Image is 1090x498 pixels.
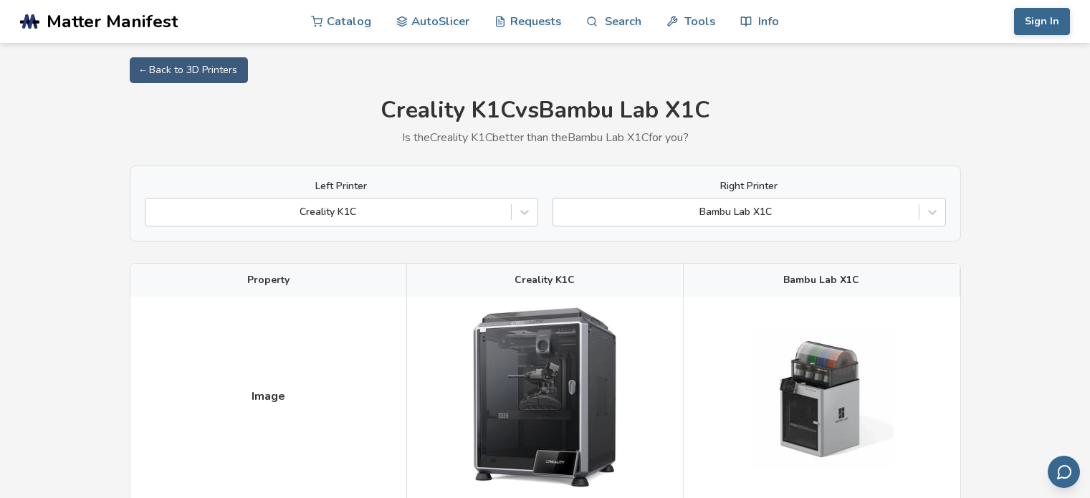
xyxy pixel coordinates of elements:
span: Bambu Lab X1C [783,274,859,286]
img: Bambu Lab X1C [750,326,894,469]
span: Image [252,390,285,403]
button: Sign In [1014,8,1070,35]
label: Left Printer [145,181,538,192]
h1: Creality K1C vs Bambu Lab X1C [130,97,961,124]
label: Right Printer [553,181,946,192]
span: Creality K1C [515,274,575,286]
span: Property [247,274,290,286]
span: Matter Manifest [47,11,178,32]
input: Bambu Lab X1C [560,206,563,218]
p: Is the Creality K1C better than the Bambu Lab X1C for you? [130,131,961,144]
img: Creality K1C [473,307,616,487]
button: Send feedback via email [1048,456,1080,488]
a: ← Back to 3D Printers [130,57,248,83]
input: Creality K1C [153,206,156,218]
